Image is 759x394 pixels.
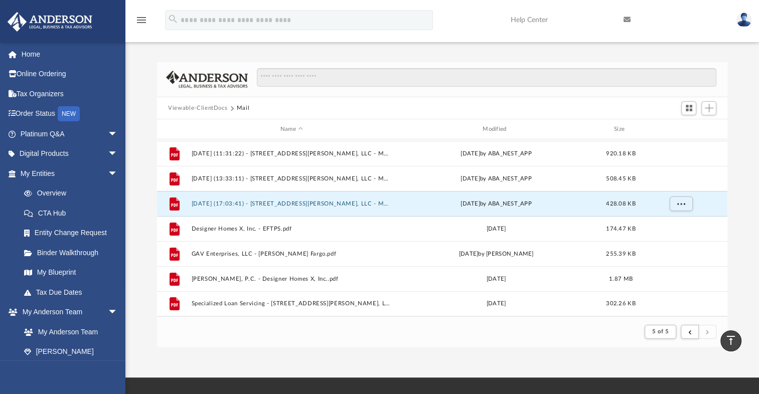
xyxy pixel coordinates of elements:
button: [DATE] (17:03:41) - [STREET_ADDRESS][PERSON_NAME], LLC - Mail.pdf [192,201,392,207]
span: 508.45 KB [606,176,635,181]
div: NEW [58,106,80,121]
a: My Anderson Team [14,322,123,342]
button: 5 of 5 [645,325,676,339]
button: [DATE] (13:33:11) - [STREET_ADDRESS][PERSON_NAME], LLC - Mail.pdf [192,175,392,182]
div: [DATE] [396,275,596,284]
i: vertical_align_top [725,334,737,346]
span: arrow_drop_down [108,163,128,184]
div: Modified [396,125,596,134]
span: 302.26 KB [606,301,635,306]
span: 255.39 KB [606,251,635,257]
a: menu [135,19,147,26]
div: [DATE] by ABA_NEST_APP [396,174,596,183]
a: Home [7,44,133,64]
a: Platinum Q&Aarrow_drop_down [7,124,133,144]
i: menu [135,14,147,26]
a: My Anderson Teamarrow_drop_down [7,302,128,322]
a: CTA Hub [14,203,133,223]
a: Overview [14,183,133,204]
span: arrow_drop_down [108,124,128,144]
div: grid [157,139,727,316]
button: Mail [237,104,250,113]
button: [PERSON_NAME], P.C. - Designer Homes X, Inc..pdf [192,276,392,282]
img: Anderson Advisors Platinum Portal [5,12,95,32]
span: 920.18 KB [606,151,635,156]
a: Digital Productsarrow_drop_down [7,144,133,164]
span: 428.08 KB [606,201,635,207]
div: id [162,125,187,134]
a: Online Ordering [7,64,133,84]
a: Tax Organizers [7,84,133,104]
button: GAV Enterprises, LLC - [PERSON_NAME] Fargo.pdf [192,251,392,257]
a: Order StatusNEW [7,104,133,124]
div: [DATE] by ABA_NEST_APP [396,149,596,158]
a: Binder Walkthrough [14,243,133,263]
div: [DATE] by [PERSON_NAME] [396,250,596,259]
div: [DATE] [396,299,596,308]
button: Designer Homes X, Inc. - EFTPS.pdf [192,226,392,232]
button: Specialized Loan Servicing - [STREET_ADDRESS][PERSON_NAME], LLC.pdf [192,300,392,307]
span: 5 of 5 [652,329,669,334]
span: 1.87 MB [609,276,633,282]
input: Search files and folders [257,68,716,87]
div: Name [191,125,392,134]
div: Size [601,125,641,134]
i: search [168,14,179,25]
a: Tax Due Dates [14,282,133,302]
button: More options [670,196,693,212]
div: id [645,125,715,134]
button: Add [701,101,716,115]
a: Entity Change Request [14,223,133,243]
a: My Blueprint [14,263,128,283]
span: arrow_drop_down [108,302,128,323]
button: [DATE] (11:31:22) - [STREET_ADDRESS][PERSON_NAME], LLC - Mail.pdf [192,150,392,157]
div: [DATE] by ABA_NEST_APP [396,200,596,209]
button: Switch to Grid View [681,101,696,115]
span: 174.47 KB [606,226,635,232]
a: [PERSON_NAME] System [14,342,128,374]
button: Viewable-ClientDocs [168,104,227,113]
div: [DATE] [396,225,596,234]
img: User Pic [736,13,751,27]
a: vertical_align_top [720,330,741,351]
a: My Entitiesarrow_drop_down [7,163,133,183]
span: arrow_drop_down [108,144,128,164]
